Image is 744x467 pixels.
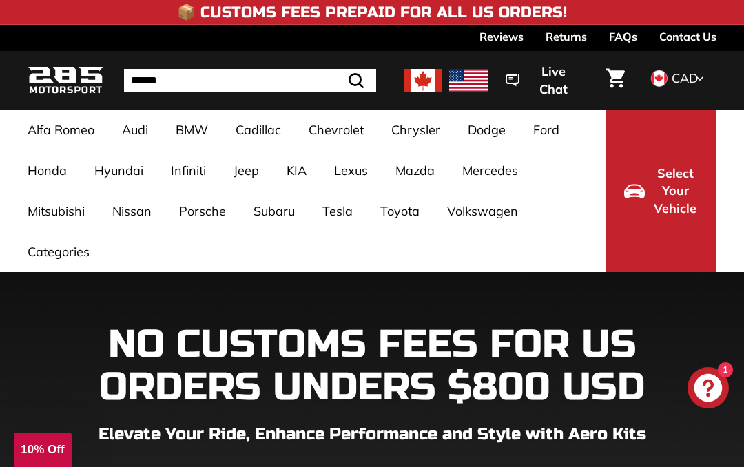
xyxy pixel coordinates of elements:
a: Mazda [382,150,448,191]
a: Categories [14,231,103,272]
inbox-online-store-chat: Shopify online store chat [683,367,733,412]
span: CAD [672,70,698,86]
a: Hyundai [81,150,157,191]
span: 10% Off [21,443,64,456]
a: Toyota [366,191,433,231]
a: Cart [598,57,633,104]
a: Nissan [99,191,165,231]
button: Select Your Vehicle [606,110,716,272]
a: Chrysler [378,110,454,150]
img: Logo_285_Motorsport_areodynamics_components [28,64,103,96]
button: Live Chat [488,54,598,106]
a: Contact Us [659,25,716,48]
a: Volkswagen [433,191,532,231]
a: Lexus [320,150,382,191]
input: Search [124,69,376,92]
a: Returns [546,25,587,48]
a: Mercedes [448,150,532,191]
p: Elevate Your Ride, Enhance Performance and Style with Aero Kits [28,422,716,447]
span: Live Chat [526,63,580,98]
a: Mitsubishi [14,191,99,231]
a: Cadillac [222,110,295,150]
a: Chevrolet [295,110,378,150]
h4: 📦 Customs Fees Prepaid for All US Orders! [177,4,567,21]
a: Porsche [165,191,240,231]
a: FAQs [609,25,637,48]
h1: NO CUSTOMS FEES FOR US ORDERS UNDERS $800 USD [28,324,716,408]
a: Audi [108,110,162,150]
a: Jeep [220,150,273,191]
div: 10% Off [14,433,72,467]
a: Subaru [240,191,309,231]
a: BMW [162,110,222,150]
a: Tesla [309,191,366,231]
a: Ford [519,110,573,150]
span: Select Your Vehicle [652,165,699,218]
a: Dodge [454,110,519,150]
a: Infiniti [157,150,220,191]
a: Honda [14,150,81,191]
a: Reviews [479,25,524,48]
a: KIA [273,150,320,191]
a: Alfa Romeo [14,110,108,150]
